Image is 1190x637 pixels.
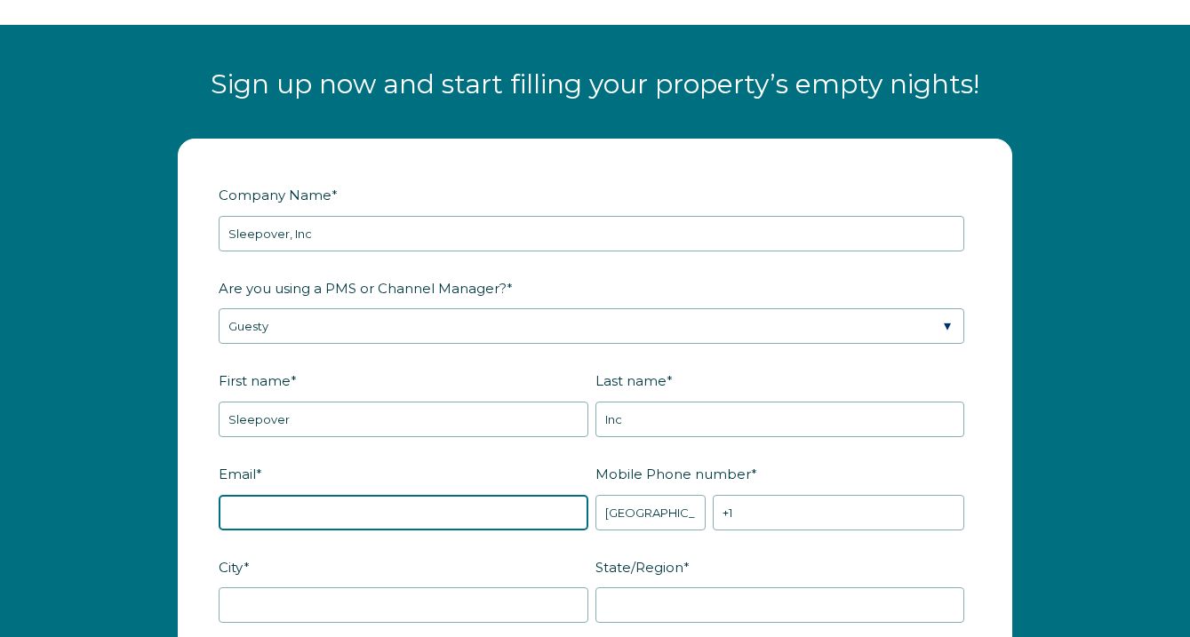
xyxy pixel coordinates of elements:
[219,275,507,302] span: Are you using a PMS or Channel Manager?
[595,367,667,394] span: Last name
[595,460,751,488] span: Mobile Phone number
[219,181,331,209] span: Company Name
[595,553,683,581] span: State/Region
[219,553,244,581] span: City
[219,367,291,394] span: First name
[219,460,256,488] span: Email
[211,68,979,100] span: Sign up now and start filling your property’s empty nights!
